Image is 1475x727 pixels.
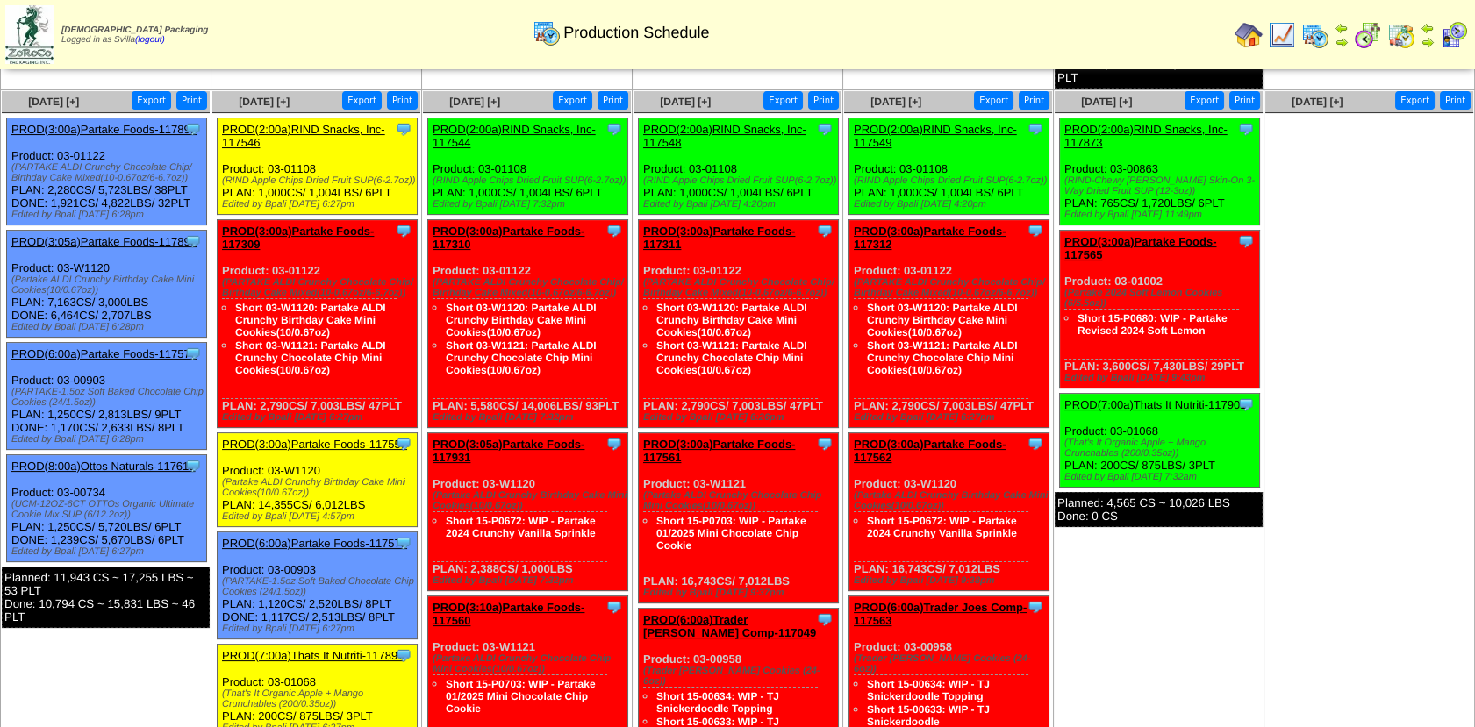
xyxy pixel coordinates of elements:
[222,624,417,634] div: Edited by Bpali [DATE] 6:27pm
[222,649,404,662] a: PROD(7:00a)Thats It Nutriti-117897
[222,537,407,550] a: PROD(6:00a)Partake Foods-117575
[643,588,838,598] div: Edited by Bpali [DATE] 9:37pm
[643,199,838,210] div: Edited by Bpali [DATE] 4:20pm
[222,277,417,298] div: (PARTAKE ALDI Crunchy Chocolate Chip/ Birthday Cake Mixed(10-0.67oz/6-6.7oz))
[1421,35,1435,49] img: arrowright.gif
[428,118,628,215] div: Product: 03-01108 PLAN: 1,000CS / 1,004LBS / 6PLT
[184,457,202,474] img: Tooltip
[849,220,1049,428] div: Product: 03-01122 PLAN: 2,790CS / 7,003LBS / 47PLT
[1235,21,1263,49] img: home.gif
[1301,21,1329,49] img: calendarprod.gif
[533,18,561,46] img: calendarprod.gif
[11,387,206,408] div: (PARTAKE-1.5oz Soft Baked Chocolate Chip Cookies (24/1.5oz))
[395,222,412,239] img: Tooltip
[808,91,839,110] button: Print
[7,231,207,338] div: Product: 03-W1120 PLAN: 7,163CS / 3,000LBS DONE: 6,464CS / 2,707LBS
[395,435,412,453] img: Tooltip
[867,339,1018,376] a: Short 03-W1121: Partake ALDI Crunchy Chocolate Chip Mini Cookies(10/0.67oz)
[176,91,207,110] button: Print
[11,322,206,332] div: Edited by Bpali [DATE] 6:28pm
[1335,21,1349,35] img: arrowleft.gif
[1229,91,1260,110] button: Print
[849,118,1049,215] div: Product: 03-01108 PLAN: 1,000CS / 1,004LBS / 6PLT
[11,235,197,248] a: PROD(3:05a)Partake Foods-117896
[11,546,206,557] div: Edited by Bpali [DATE] 6:27pm
[643,666,838,687] div: (Trader [PERSON_NAME] Cookies (24-6oz))
[816,120,834,138] img: Tooltip
[11,434,206,445] div: Edited by Bpali [DATE] 6:28pm
[639,433,839,603] div: Product: 03-W1121 PLAN: 16,743CS / 7,012LBS
[222,199,417,210] div: Edited by Bpali [DATE] 6:27pm
[11,210,206,220] div: Edited by Bpali [DATE] 6:28pm
[433,601,584,627] a: PROD(3:10a)Partake Foods-117560
[854,175,1049,186] div: (RIND Apple Chips Dried Fruit SUP(6-2.7oz))
[1440,91,1471,110] button: Print
[1055,492,1263,527] div: Planned: 4,565 CS ~ 10,026 LBS Done: 0 CS
[1027,598,1044,616] img: Tooltip
[449,96,500,108] a: [DATE] [+]
[870,96,921,108] a: [DATE] [+]
[184,120,202,138] img: Tooltip
[239,96,290,108] a: [DATE] [+]
[563,24,709,42] span: Production Schedule
[218,532,418,639] div: Product: 03-00903 PLAN: 1,120CS / 2,520LBS / 8PLT DONE: 1,117CS / 2,513LBS / 8PLT
[433,490,627,511] div: (Partake ALDI Crunchy Birthday Cake Mini Cookies(10/0.67oz))
[854,575,1049,586] div: Edited by Bpali [DATE] 9:38pm
[446,302,597,339] a: Short 03-W1120: Partake ALDI Crunchy Birthday Cake Mini Cookies(10/0.67oz)
[643,438,795,464] a: PROD(3:00a)Partake Foods-117561
[854,438,1006,464] a: PROD(3:00a)Partake Foods-117562
[1268,21,1296,49] img: line_graph.gif
[1064,235,1216,261] a: PROD(3:00a)Partake Foods-117565
[553,91,592,110] button: Export
[1027,435,1044,453] img: Tooltip
[1078,312,1228,337] a: Short 15-P0680: WIP - Partake Revised 2024 Soft Lemon
[222,175,417,186] div: (RIND Apple Chips Dried Fruit SUP(6-2.7oz))
[222,123,385,149] a: PROD(2:00a)RIND Snacks, Inc-117546
[1064,472,1259,482] div: Edited by Bpali [DATE] 7:32am
[867,678,990,702] a: Short 15-00634: WIP - TJ Snickerdoodle Topping
[1395,91,1435,110] button: Export
[132,91,171,110] button: Export
[643,123,806,149] a: PROD(2:00a)RIND Snacks, Inc-117548
[218,220,418,428] div: Product: 03-01122 PLAN: 2,790CS / 7,003LBS / 47PLT
[854,199,1049,210] div: Edited by Bpali [DATE] 4:20pm
[1064,373,1259,383] div: Edited by Bpali [DATE] 9:43pm
[433,653,627,674] div: (Partake ALDI Crunchy Chocolate Chip Mini Cookies(10/0.67oz))
[1064,210,1259,220] div: Edited by Bpali [DATE] 11:49pm
[61,25,208,45] span: Logged in as Svilla
[605,120,623,138] img: Tooltip
[395,646,412,664] img: Tooltip
[1064,123,1228,149] a: PROD(2:00a)RIND Snacks, Inc-117873
[598,91,628,110] button: Print
[11,499,206,520] div: (UCM-12OZ-6CT OTTOs Organic Ultimate Cookie Mix SUP (6/12.2oz))
[639,118,839,215] div: Product: 03-01108 PLAN: 1,000CS / 1,004LBS / 6PLT
[643,175,838,186] div: (RIND Apple Chips Dried Fruit SUP(6-2.7oz))
[61,25,208,35] span: [DEMOGRAPHIC_DATA] Packaging
[428,220,628,428] div: Product: 03-01122 PLAN: 5,580CS / 14,006LBS / 93PLT
[1440,21,1468,49] img: calendarcustomer.gif
[816,222,834,239] img: Tooltip
[1064,398,1246,411] a: PROD(7:00a)Thats It Nutriti-117901
[1064,438,1259,459] div: (That's It Organic Apple + Mango Crunchables (200/0.35oz))
[184,232,202,250] img: Tooltip
[28,96,79,108] a: [DATE] [+]
[235,339,386,376] a: Short 03-W1121: Partake ALDI Crunchy Chocolate Chip Mini Cookies(10/0.67oz)
[1060,118,1260,225] div: Product: 03-00863 PLAN: 765CS / 1,720LBS / 6PLT
[11,162,206,183] div: (PARTAKE ALDI Crunchy Chocolate Chip/ Birthday Cake Mixed(10-0.67oz/6-6.7oz))
[660,96,711,108] a: [DATE] [+]
[446,339,597,376] a: Short 03-W1121: Partake ALDI Crunchy Chocolate Chip Mini Cookies(10/0.67oz)
[1292,96,1343,108] span: [DATE] [+]
[639,220,839,428] div: Product: 03-01122 PLAN: 2,790CS / 7,003LBS / 47PLT
[605,222,623,239] img: Tooltip
[1027,222,1044,239] img: Tooltip
[433,412,627,423] div: Edited by Bpali [DATE] 7:32pm
[656,515,806,552] a: Short 15-P0703: WIP - Partake 01/2025 Mini Chocolate Chip Cookie
[1185,91,1224,110] button: Export
[222,225,374,251] a: PROD(3:00a)Partake Foods-117309
[854,225,1006,251] a: PROD(3:00a)Partake Foods-117312
[1237,232,1255,250] img: Tooltip
[854,123,1017,149] a: PROD(2:00a)RIND Snacks, Inc-117549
